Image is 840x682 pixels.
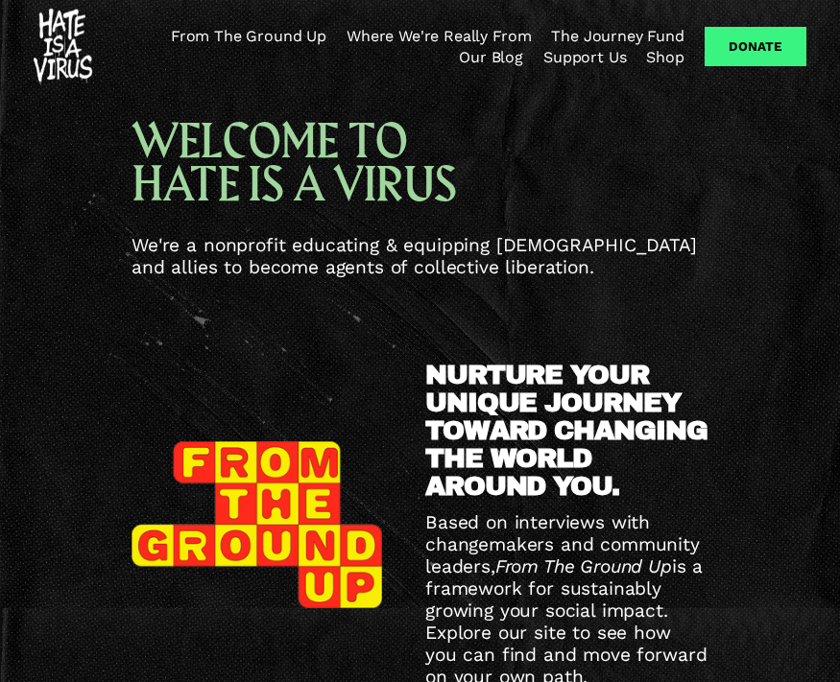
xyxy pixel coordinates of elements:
a: Our Blog [459,47,523,68]
em: From The Ground Up [495,555,672,577]
a: The Journey Fund [551,25,684,46]
span: We're a nonprofit educating & equipping [DEMOGRAPHIC_DATA] and allies to become agents of collect... [132,234,704,278]
span: WELCOME TO HATE IS A VIRUS [132,111,456,215]
a: Support Us [543,47,626,68]
a: From The Ground Up [171,25,326,46]
a: Shop [646,47,684,68]
a: Where We're Really From [347,25,531,46]
img: #HATEISAVIRUS [34,9,92,85]
a: Donate [705,27,806,66]
strong: NURTURE YOUR UNIQUE JOURNEY TOWARD CHANGING THE WORLD AROUND YOU. [425,361,714,501]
